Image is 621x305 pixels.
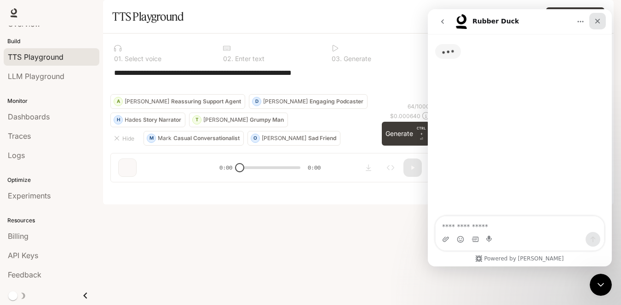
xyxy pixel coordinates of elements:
p: 64 / 1000 [408,102,430,110]
button: HHadesStory Narrator [110,113,185,127]
p: Story Narrator [143,117,181,123]
p: Generate [342,56,371,62]
button: Hide [110,131,140,146]
div: M [147,131,155,146]
div: O [251,131,259,146]
button: T[PERSON_NAME]Grumpy Man [189,113,288,127]
p: CTRL + [417,125,426,136]
button: A[PERSON_NAME]Reassuring Support Agent [110,94,245,109]
h1: TTS Playground [112,7,184,26]
p: ⏎ [417,125,426,142]
p: [PERSON_NAME] [203,117,248,123]
p: Grumpy Man [250,117,284,123]
button: Clone Voice [546,7,604,26]
iframe: To enrich screen reader interactions, please activate Accessibility in Grammarly extension settings [428,9,612,266]
p: Engaging Podcaster [310,99,363,104]
div: T [193,113,201,127]
button: GenerateCTRL +⏎ [382,122,430,146]
div: D [253,94,261,109]
p: Select voice [123,56,161,62]
button: O[PERSON_NAME]Sad Friend [247,131,340,146]
p: [PERSON_NAME] [125,99,169,104]
p: [PERSON_NAME] [262,136,306,141]
p: Enter text [233,56,264,62]
button: D[PERSON_NAME]Engaging Podcaster [249,94,368,109]
p: Casual Conversationalist [173,136,240,141]
p: 0 2 . [223,56,233,62]
p: 0 3 . [332,56,342,62]
button: MMarkCasual Conversationalist [144,131,244,146]
p: Reassuring Support Agent [171,99,241,104]
div: A [114,94,122,109]
a: Try API [509,7,539,26]
p: Hades [125,117,141,123]
iframe: To enrich screen reader interactions, please activate Accessibility in Grammarly extension settings [590,274,612,296]
p: Mark [158,136,172,141]
div: H [114,113,122,127]
p: 0 1 . [114,56,123,62]
p: Sad Friend [308,136,336,141]
p: [PERSON_NAME] [263,99,308,104]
